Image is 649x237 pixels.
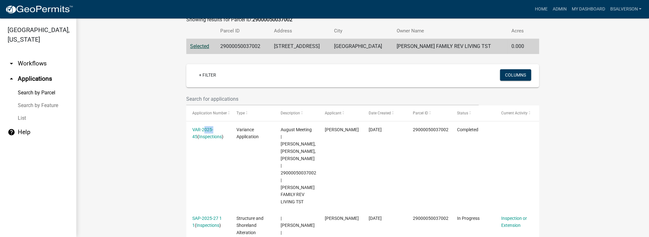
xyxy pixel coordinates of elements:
div: ( ) [192,126,224,141]
td: [STREET_ADDRESS] [270,39,330,54]
span: Parcel ID [413,111,428,115]
datatable-header-cell: Applicant [318,105,363,121]
td: [PERSON_NAME] FAMILY REV LIVING TST [393,39,508,54]
datatable-header-cell: Status [451,105,495,121]
a: Inspections [196,223,219,228]
span: Status [457,111,468,115]
span: In Progress [457,216,480,221]
i: arrow_drop_up [8,75,15,83]
span: Date Created [369,111,391,115]
a: SAP-2025-27 1 1 [192,216,222,228]
span: 29000050037002 [413,216,448,221]
span: Blake Reed [324,127,359,132]
th: Parcel ID [216,24,270,38]
datatable-header-cell: Date Created [363,105,407,121]
span: Completed [457,127,478,132]
div: ( ) [192,215,224,229]
datatable-header-cell: Type [230,105,275,121]
td: 29000050037002 [216,39,270,54]
span: Blake Reed [324,216,359,221]
span: 07/23/2025 [369,127,382,132]
input: Search for applications [186,92,479,105]
datatable-header-cell: Parcel ID [407,105,451,121]
datatable-header-cell: Application Number [186,105,230,121]
span: August Meeting | Amy Busko, Christopher LeClair, Kyle Westergard | 29000050037002 | REED FAMILY R... [281,127,316,205]
td: 0.000 [508,39,530,54]
datatable-header-cell: Description [275,105,319,121]
span: Type [236,111,245,115]
span: Description [281,111,300,115]
a: Admin [550,3,569,15]
a: Inspections [199,134,222,139]
div: Showing results for Parcel ID: [186,16,539,24]
a: Inspection or Extension [501,216,527,228]
span: Variance Application [236,127,259,139]
th: Owner Name [393,24,508,38]
i: arrow_drop_down [8,60,15,67]
a: + Filter [194,69,221,81]
a: Home [532,3,550,15]
span: Applicant [324,111,341,115]
th: City [330,24,393,38]
a: VAR-2025-45 [192,127,213,139]
i: help [8,128,15,136]
span: 29000050037002 [413,127,448,132]
a: Selected [190,43,209,49]
span: Application Number [192,111,227,115]
button: Columns [500,69,531,81]
datatable-header-cell: Current Activity [495,105,539,121]
td: [GEOGRAPHIC_DATA] [330,39,393,54]
strong: 29000050037002 [252,17,292,23]
a: My Dashboard [569,3,607,15]
span: 03/06/2025 [369,216,382,221]
th: Address [270,24,330,38]
th: Acres [508,24,530,38]
a: BSALVERSON [607,3,644,15]
span: Current Activity [501,111,527,115]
